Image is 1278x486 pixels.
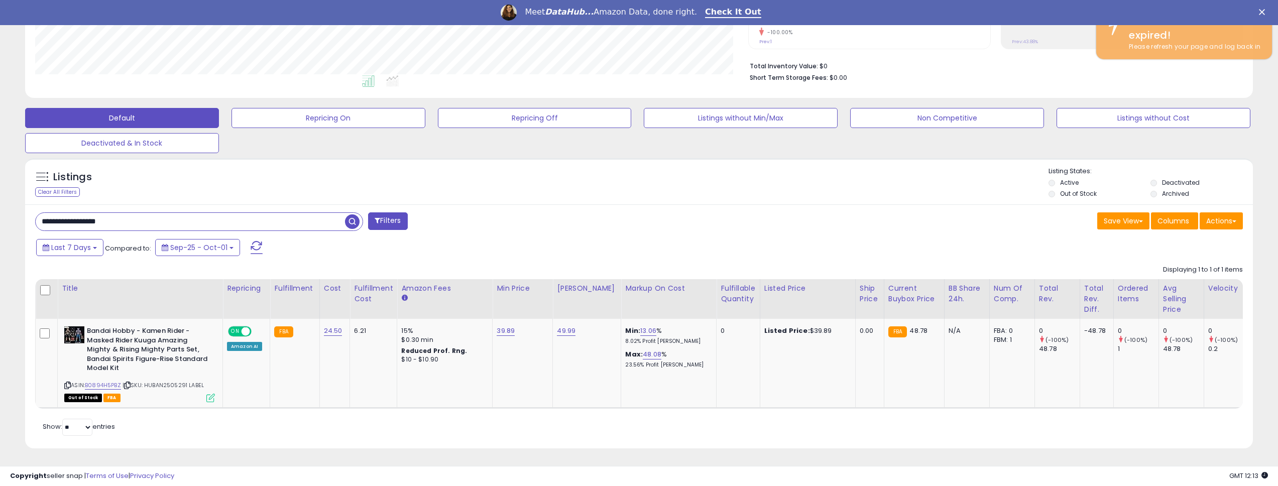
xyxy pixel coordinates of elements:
div: 6.21 [354,326,389,335]
div: Your session has expired! [1121,14,1264,42]
div: $10 - $10.90 [401,355,485,364]
a: Privacy Policy [130,471,174,480]
a: Terms of Use [86,471,129,480]
div: Amazon Fees [401,283,488,294]
div: BB Share 24h. [949,283,985,304]
div: Repricing [227,283,266,294]
div: Clear All Filters [35,187,80,197]
div: Avg Selling Price [1163,283,1200,315]
div: N/A [949,326,982,335]
button: Listings without Min/Max [644,108,838,128]
img: 51gHJLgFGLL._SL40_.jpg [64,326,84,343]
div: Total Rev. Diff. [1084,283,1109,315]
div: 48.78 [1039,344,1080,353]
div: 0 [1163,326,1204,335]
label: Deactivated [1162,178,1200,187]
small: (-100%) [1045,336,1069,344]
div: 0.00 [860,326,876,335]
span: Last 7 Days [51,242,91,253]
div: Displaying 1 to 1 of 1 items [1163,265,1243,275]
div: Fulfillable Quantity [721,283,755,304]
small: Prev: 1 [759,39,772,45]
button: Deactivated & In Stock [25,133,219,153]
button: Listings without Cost [1057,108,1250,128]
div: Fulfillment Cost [354,283,393,304]
p: 8.02% Profit [PERSON_NAME] [625,338,709,345]
a: B0894H5PBZ [85,381,121,390]
h5: Listings [53,170,92,184]
div: 0 [721,326,752,335]
span: Show: entries [43,422,115,431]
div: Min Price [497,283,548,294]
small: FBA [888,326,907,337]
div: 0.2 [1208,344,1249,353]
div: [PERSON_NAME] [557,283,617,294]
div: -48.78 [1084,326,1106,335]
small: (-100%) [1215,336,1238,344]
p: Listing States: [1049,167,1253,176]
div: $39.89 [764,326,848,335]
div: 0 [1118,326,1158,335]
div: % [625,326,709,345]
small: (-100%) [1170,336,1193,344]
button: Save View [1097,212,1149,229]
button: Filters [368,212,407,230]
span: 48.78 [909,326,927,335]
div: 15% [401,326,485,335]
div: FBM: 1 [994,335,1027,344]
span: Compared to: [105,244,151,253]
a: 48.08 [643,349,661,359]
span: 2025-10-13 12:13 GMT [1229,471,1268,480]
strong: Copyright [10,471,47,480]
img: Profile image for Georgie [501,5,517,21]
small: Amazon Fees. [401,294,407,303]
div: 48.78 [1163,344,1204,353]
button: Non Competitive [850,108,1044,128]
small: FBA [274,326,293,337]
button: Actions [1200,212,1243,229]
div: FBA: 0 [994,326,1027,335]
span: $0.00 [830,73,847,82]
button: Columns [1151,212,1198,229]
button: Sep-25 - Oct-01 [155,239,240,256]
span: All listings that are currently out of stock and unavailable for purchase on Amazon [64,394,102,402]
div: Cost [324,283,346,294]
a: 24.50 [324,326,342,336]
small: (-100%) [1124,336,1147,344]
a: Check It Out [705,7,761,18]
button: Last 7 Days [36,239,103,256]
b: Max: [625,349,643,359]
b: Bandai Hobby - Kamen Rider - Masked Rider Kuuga Amazing Mighty & Rising Mighty Parts Set, Bandai ... [87,326,209,376]
div: $0.30 min [401,335,485,344]
small: -100.00% [764,29,792,36]
div: Title [62,283,218,294]
button: Repricing On [231,108,425,128]
div: Amazon AI [227,342,262,351]
span: Columns [1157,216,1189,226]
a: 49.99 [557,326,575,336]
label: Active [1060,178,1079,187]
div: Close [1259,9,1269,15]
span: | SKU: HUBAN2505291 LABEL [123,381,204,389]
b: Reduced Prof. Rng. [401,346,467,355]
div: seller snap | | [10,471,174,481]
div: Please refresh your page and log back in [1121,42,1264,52]
div: Fulfillment [274,283,315,294]
div: 0 [1039,326,1080,335]
i: DataHub... [545,7,594,17]
a: 39.89 [497,326,515,336]
div: 0 [1208,326,1249,335]
div: Velocity [1208,283,1245,294]
div: % [625,350,709,369]
div: Num of Comp. [994,283,1030,304]
small: Prev: 43.88% [1012,39,1038,45]
div: Meet Amazon Data, done right. [525,7,697,17]
li: $0 [750,59,1235,71]
span: OFF [250,327,266,336]
div: Ship Price [860,283,880,304]
div: Current Buybox Price [888,283,940,304]
button: Repricing Off [438,108,632,128]
div: ASIN: [64,326,215,401]
p: 23.56% Profit [PERSON_NAME] [625,361,709,369]
div: 1 [1118,344,1158,353]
